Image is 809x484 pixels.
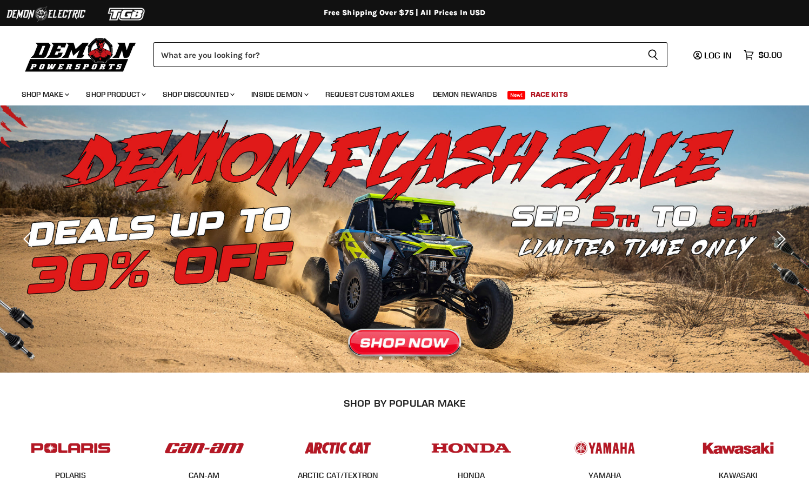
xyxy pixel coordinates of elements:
[298,470,378,480] a: ARCTIC CAT/TEXTRON
[189,470,219,481] span: CAN-AM
[55,470,86,481] span: POLARIS
[426,356,430,360] li: Page dot 5
[688,50,738,60] a: Log in
[458,470,485,481] span: HONDA
[563,432,647,465] img: POPULAR_MAKE_logo_5_20258e7f-293c-4aac-afa8-159eaa299126.jpg
[425,83,505,105] a: Demon Rewards
[391,356,395,360] li: Page dot 2
[704,50,732,61] span: Log in
[639,42,667,67] button: Search
[768,228,790,250] button: Next
[317,83,423,105] a: Request Custom Axles
[696,432,780,465] img: POPULAR_MAKE_logo_6_76e8c46f-2d1e-4ecc-b320-194822857d41.jpg
[5,4,86,24] img: Demon Electric Logo 2
[589,470,621,481] span: YAMAHA
[379,356,383,360] li: Page dot 1
[507,91,526,100] span: New!
[523,83,576,105] a: Race Kits
[155,83,241,105] a: Shop Discounted
[86,4,168,24] img: TGB Logo 2
[14,79,779,105] ul: Main menu
[189,470,219,480] a: CAN-AM
[78,83,152,105] a: Shop Product
[589,470,621,480] a: YAMAHA
[296,432,380,465] img: POPULAR_MAKE_logo_3_027535af-6171-4c5e-a9bc-f0eccd05c5d6.jpg
[243,83,315,105] a: Inside Demon
[414,356,418,360] li: Page dot 4
[153,42,639,67] input: Search
[55,470,86,480] a: POLARIS
[162,432,246,465] img: POPULAR_MAKE_logo_1_adc20308-ab24-48c4-9fac-e3c1a623d575.jpg
[403,356,406,360] li: Page dot 3
[29,432,113,465] img: POPULAR_MAKE_logo_2_dba48cf1-af45-46d4-8f73-953a0f002620.jpg
[153,42,667,67] form: Product
[738,47,787,63] a: $0.00
[458,470,485,480] a: HONDA
[14,83,76,105] a: Shop Make
[719,470,758,481] span: KAWASAKI
[22,35,140,74] img: Demon Powersports
[758,50,782,60] span: $0.00
[719,470,758,480] a: KAWASAKI
[14,397,796,409] h2: SHOP BY POPULAR MAKE
[429,432,513,465] img: POPULAR_MAKE_logo_4_4923a504-4bac-4306-a1be-165a52280178.jpg
[19,228,41,250] button: Previous
[298,470,378,481] span: ARCTIC CAT/TEXTRON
